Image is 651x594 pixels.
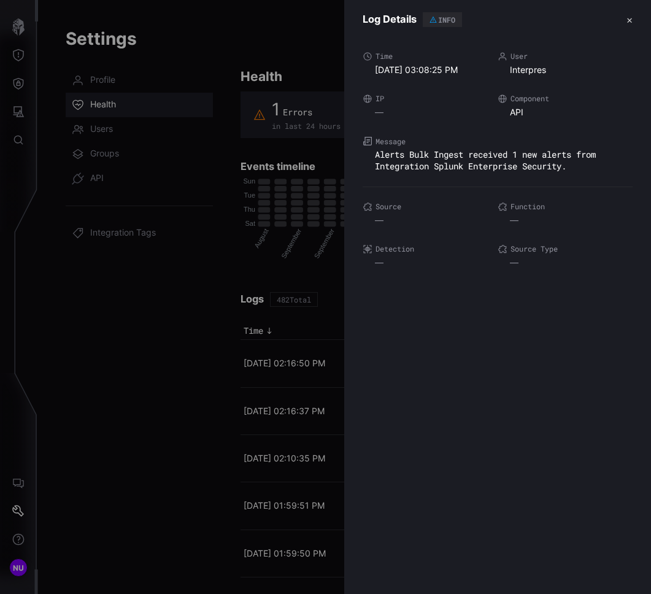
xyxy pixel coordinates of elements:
h3: Log Details [363,12,462,27]
div: Double click to copy [375,149,633,171]
span: — [375,257,383,268]
label: Detection [363,244,498,254]
code: Alerts Bulk Ingest received 1 new alerts from Integration Splunk Enterprise Security. [375,148,596,171]
span: — [510,257,518,268]
span: — [375,215,383,225]
label: User [498,52,633,61]
time: [DATE] 03:08:25 PM [375,64,458,75]
label: IP [363,94,498,104]
button: ✕ [626,13,633,26]
div: API [510,107,633,118]
span: — [375,107,383,117]
div: INFO [438,16,455,23]
div: Interpres [510,64,633,75]
label: Component [498,94,633,104]
label: Time [363,52,498,61]
label: Source [363,202,498,212]
span: — [510,215,518,225]
label: Message [363,136,633,146]
label: Function [498,202,633,212]
label: Source Type [498,244,633,254]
